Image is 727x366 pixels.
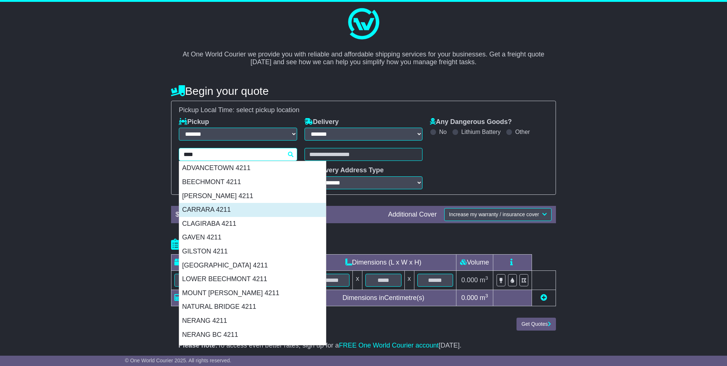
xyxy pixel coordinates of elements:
div: NERANG BC 4211 [179,328,326,342]
td: Dimensions (L x W x H) [310,255,456,271]
h4: Begin your quote [171,85,556,97]
label: Delivery Address Type [305,166,384,175]
div: Additional Cover [385,211,441,219]
td: Volume [456,255,493,271]
span: Increase my warranty / insurance cover [449,211,539,217]
div: CARRARA 4211 [179,203,326,217]
td: Dimensions in Centimetre(s) [310,290,456,306]
div: NERANG 4211 [179,314,326,328]
label: Pickup [179,118,209,126]
div: [GEOGRAPHIC_DATA] 4211 [179,259,326,273]
strong: Please note: [178,342,218,349]
div: LOWER BEECHMONT 4211 [179,272,326,286]
td: Total [171,290,233,306]
label: Delivery [305,118,339,126]
h4: Package details | [171,238,264,251]
span: © One World Courier 2025. All rights reserved. [125,358,232,363]
div: NATURAL BRIDGE 4211 [179,300,326,314]
div: [PERSON_NAME] 4211 [179,189,326,203]
label: Lithium Battery [461,128,501,135]
div: CLAGIRABA 4211 [179,217,326,231]
div: NERANG DC 4211 [179,342,326,356]
td: x [404,271,414,290]
p: To access even better rates, sign up for a [DATE]. [178,342,549,350]
span: m [480,294,488,301]
td: x [353,271,362,290]
span: 0.000 [461,276,478,284]
a: FREE One World Courier account [339,342,439,349]
img: One World Courier Logo - great freight rates [345,6,382,42]
div: BEECHMONT 4211 [179,175,326,189]
div: Pickup Local Time: [175,106,552,114]
div: MOUNT [PERSON_NAME] 4211 [179,286,326,300]
sup: 3 [485,275,488,281]
button: Increase my warranty / insurance cover [444,208,552,221]
sup: 3 [485,293,488,298]
div: GILSTON 4211 [179,245,326,259]
label: No [439,128,446,135]
span: m [480,276,488,284]
p: At One World Courier we provide you with reliable and affordable shipping services for your busin... [178,42,549,66]
span: select pickup location [236,106,299,114]
a: Add new item [540,294,547,301]
label: Other [515,128,530,135]
div: GAVEN 4211 [179,231,326,245]
span: 0.000 [461,294,478,301]
td: Type [171,255,233,271]
div: ADVANCETOWN 4211 [179,161,326,175]
button: Get Quotes [516,318,556,331]
label: Any Dangerous Goods? [430,118,512,126]
div: $ FreightSafe warranty included [172,211,385,219]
